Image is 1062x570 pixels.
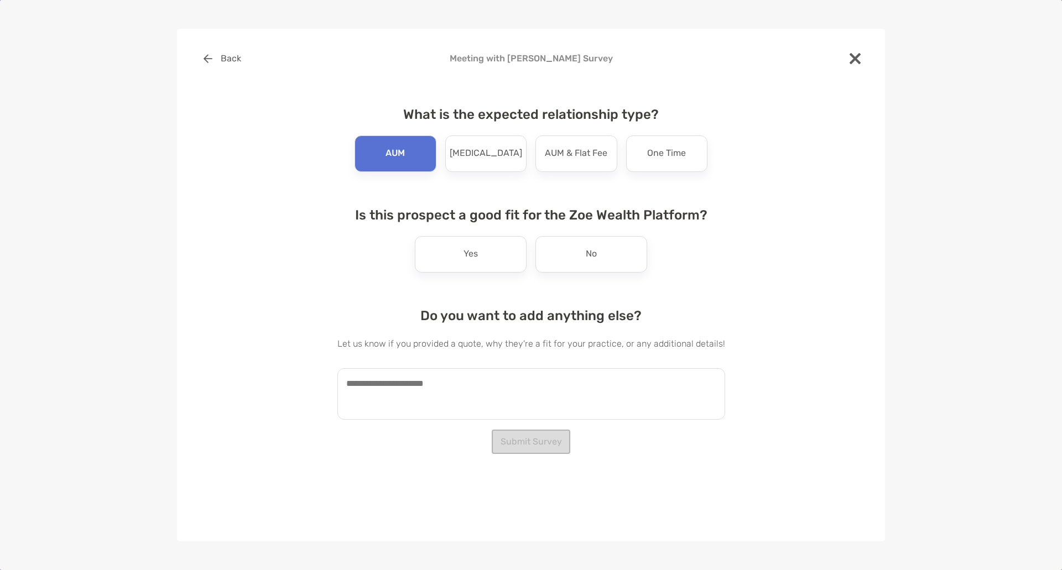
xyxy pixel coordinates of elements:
h4: Do you want to add anything else? [337,308,725,323]
button: Back [195,46,249,71]
p: AUM & Flat Fee [545,145,607,163]
p: Yes [464,245,478,263]
p: One Time [647,145,686,163]
p: AUM [386,145,405,163]
h4: Meeting with [PERSON_NAME] Survey [195,53,867,64]
p: [MEDICAL_DATA] [450,145,522,163]
p: Let us know if you provided a quote, why they're a fit for your practice, or any additional details! [337,337,725,351]
h4: Is this prospect a good fit for the Zoe Wealth Platform? [337,207,725,223]
h4: What is the expected relationship type? [337,107,725,122]
p: No [586,245,597,263]
img: button icon [204,54,212,63]
img: close modal [850,53,861,64]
